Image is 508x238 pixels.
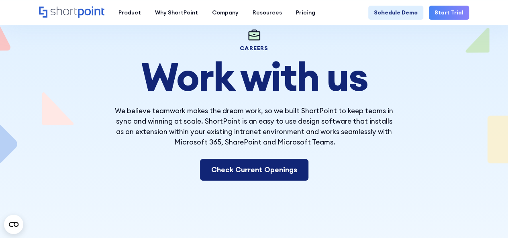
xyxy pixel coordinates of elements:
[114,46,395,51] h1: careers
[118,8,141,17] div: Product
[114,59,395,94] h2: Work with us
[429,6,469,20] a: Start Trial
[368,6,423,20] a: Schedule Demo
[4,215,23,234] button: Open CMP widget
[148,6,205,20] a: Why ShortPoint
[111,6,148,20] a: Product
[245,6,289,20] a: Resources
[114,106,395,148] p: We believe teamwork makes the dream work, so we built ShortPoint to keep teams in sync and winnin...
[39,6,104,18] a: Home
[289,6,322,20] a: Pricing
[205,6,245,20] a: Company
[363,145,508,238] iframe: Chat Widget
[212,8,239,17] div: Company
[155,8,198,17] div: Why ShortPoint
[253,8,282,17] div: Resources
[296,8,315,17] div: Pricing
[200,159,308,181] a: Check Current Openings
